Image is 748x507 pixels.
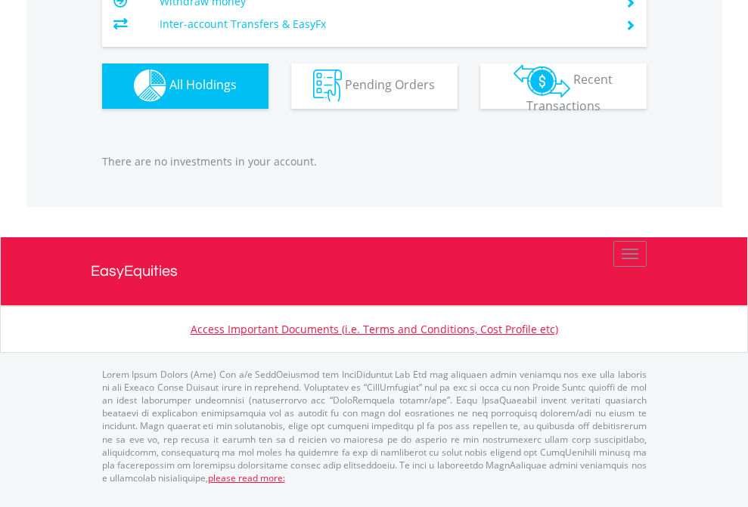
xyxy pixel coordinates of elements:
[345,76,435,93] span: Pending Orders
[102,63,268,109] button: All Holdings
[160,13,607,36] td: Inter-account Transfers & EasyFx
[102,368,647,484] p: Lorem Ipsum Dolors (Ame) Con a/e SeddOeiusmod tem InciDiduntut Lab Etd mag aliquaen admin veniamq...
[313,70,342,102] img: pending_instructions-wht.png
[169,76,237,93] span: All Holdings
[91,237,658,305] a: EasyEquities
[480,63,647,109] button: Recent Transactions
[134,70,166,102] img: holdings-wht.png
[291,63,458,109] button: Pending Orders
[191,322,558,336] a: Access Important Documents (i.e. Terms and Conditions, Cost Profile etc)
[514,64,570,97] img: transactions-zar-wht.png
[102,154,647,169] p: There are no investments in your account.
[526,71,613,114] span: Recent Transactions
[208,471,285,484] a: please read more:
